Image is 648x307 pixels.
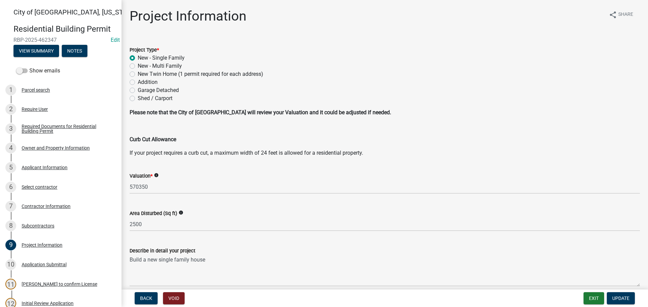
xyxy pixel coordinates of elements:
span: Back [140,296,152,301]
div: [PERSON_NAME] to confirm License [22,282,97,286]
div: Applicant Information [22,165,67,170]
button: shareShare [603,8,639,21]
div: Parcel search [22,88,50,92]
label: Project Type [130,48,159,53]
h4: Residential Building Permit [13,24,116,34]
div: Owner and Property Information [22,146,90,150]
label: Shed / Carport [138,94,172,102]
div: 3 [5,123,16,134]
div: Subcontractors [22,223,54,228]
label: Show emails [16,67,60,75]
button: Back [135,292,158,304]
a: Edit [111,37,120,43]
button: Notes [62,45,87,57]
div: Require User [22,107,48,112]
div: 7 [5,201,16,212]
strong: Curb Cut Allowance [130,136,176,143]
wm-modal-confirm: Summary [13,49,59,54]
button: Void [163,292,185,304]
div: 10 [5,259,16,270]
p: If your project requires a curb cut, a maximum width of 24 feet is allowed for a residential prop... [130,149,640,157]
strong: Please note that the City of [GEOGRAPHIC_DATA] will review your Valuation and it could be adjuste... [130,109,391,116]
div: 2 [5,104,16,115]
label: Garage Detached [138,86,179,94]
span: Share [618,11,633,19]
label: New - Multi Family [138,62,182,70]
label: Area Disturbed (Sq ft) [130,211,177,216]
div: Required Documents for Residential Building Permit [22,124,111,133]
div: 8 [5,220,16,231]
div: Contractor Information [22,204,71,209]
div: 5 [5,162,16,173]
div: Application Submittal [22,262,66,267]
label: Addition [138,78,158,86]
div: 6 [5,182,16,192]
div: 1 [5,85,16,95]
i: share [609,11,617,19]
div: 4 [5,143,16,153]
div: 9 [5,240,16,250]
label: Describe in detail your project [130,249,195,253]
wm-modal-confirm: Notes [62,49,87,54]
button: Update [607,292,635,304]
h1: Project Information [130,8,246,24]
div: 11 [5,279,16,289]
button: View Summary [13,45,59,57]
span: City of [GEOGRAPHIC_DATA], [US_STATE] [13,8,136,16]
div: Select contractor [22,185,57,189]
i: info [154,173,159,178]
i: info [179,210,183,215]
div: Initial Review Application [22,301,74,306]
label: New Twin Home (1 permit required for each address) [138,70,263,78]
wm-modal-confirm: Edit Application Number [111,37,120,43]
button: Exit [584,292,604,304]
span: RBP-2025-462347 [13,37,108,43]
label: Valuation [130,174,153,179]
div: Project Information [22,243,62,247]
label: New - Single Family [138,54,185,62]
span: Update [612,296,629,301]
